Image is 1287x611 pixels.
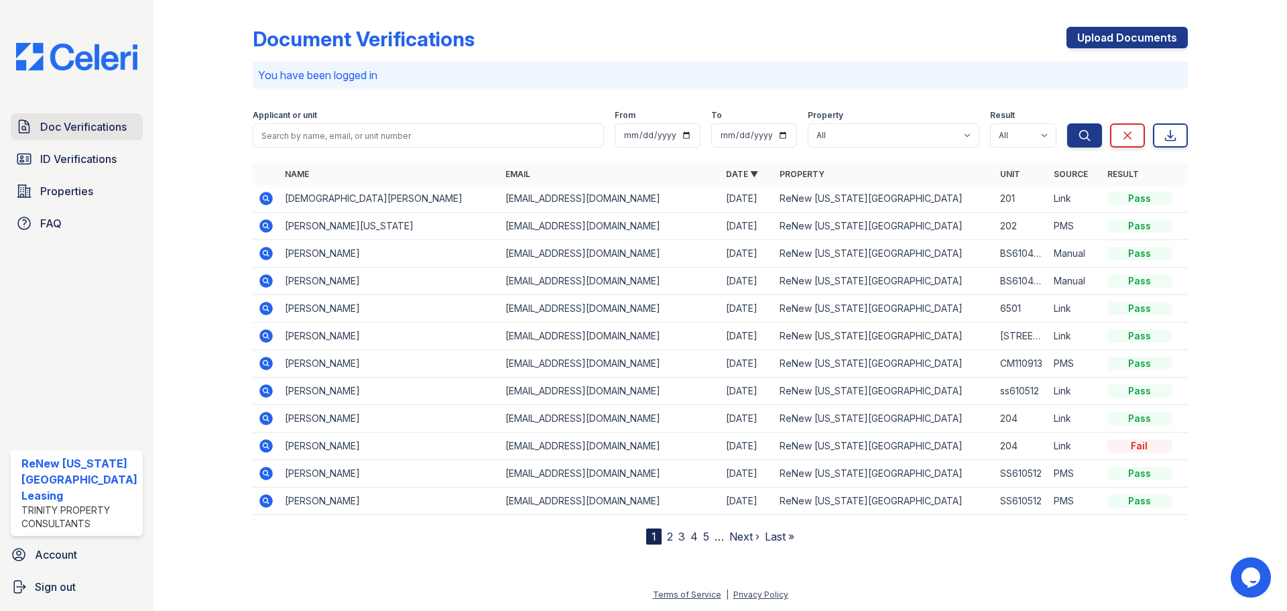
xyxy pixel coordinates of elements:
td: ReNew [US_STATE][GEOGRAPHIC_DATA] [774,460,995,488]
td: [PERSON_NAME] [280,460,500,488]
span: ID Verifications [40,151,117,167]
label: To [711,110,722,121]
a: 5 [703,530,709,543]
a: Properties [11,178,143,205]
td: [PERSON_NAME] [280,295,500,323]
td: SS610512 [995,488,1048,515]
td: [DEMOGRAPHIC_DATA][PERSON_NAME] [280,185,500,213]
a: Email [505,169,530,179]
td: PMS [1048,350,1102,378]
td: [EMAIL_ADDRESS][DOMAIN_NAME] [500,433,721,460]
td: PMS [1048,460,1102,488]
td: 204 [995,433,1048,460]
input: Search by name, email, or unit number [253,123,604,148]
td: [STREET_ADDRESS] [995,323,1048,350]
td: [DATE] [721,240,774,268]
div: Pass [1107,357,1172,370]
div: Document Verifications [253,27,475,51]
td: BS6104 203 [995,268,1048,295]
div: Pass [1107,192,1172,205]
div: Pass [1107,329,1172,343]
td: ReNew [US_STATE][GEOGRAPHIC_DATA] [774,405,995,433]
span: Account [35,547,77,563]
a: Upload Documents [1066,27,1188,48]
td: ReNew [US_STATE][GEOGRAPHIC_DATA] [774,268,995,295]
a: Privacy Policy [733,590,788,600]
img: CE_Logo_Blue-a8612792a0a2168367f1c8372b55b34899dd931a85d93a1a3d3e32e68fde9ad4.png [5,43,148,70]
div: Fail [1107,439,1172,453]
label: From [615,110,635,121]
td: [DATE] [721,185,774,213]
td: [PERSON_NAME] [280,433,500,460]
label: Property [808,110,843,121]
td: [PERSON_NAME][US_STATE] [280,213,500,240]
span: FAQ [40,215,62,231]
span: Properties [40,183,93,199]
td: BS6104 203 [995,240,1048,268]
div: 1 [646,529,662,545]
label: Applicant or unit [253,110,317,121]
td: Link [1048,378,1102,405]
td: 201 [995,185,1048,213]
div: Pass [1107,219,1172,233]
td: Link [1048,433,1102,460]
td: [EMAIL_ADDRESS][DOMAIN_NAME] [500,350,721,378]
td: [PERSON_NAME] [280,268,500,295]
span: Doc Verifications [40,119,127,135]
a: 2 [667,530,673,543]
a: FAQ [11,210,143,237]
td: [PERSON_NAME] [280,378,500,405]
td: ReNew [US_STATE][GEOGRAPHIC_DATA] [774,295,995,323]
div: Pass [1107,384,1172,398]
a: ID Verifications [11,146,143,172]
a: Result [1107,169,1139,179]
div: Trinity Property Consultants [21,504,137,531]
div: Pass [1107,494,1172,508]
td: [DATE] [721,323,774,350]
td: Manual [1048,240,1102,268]
a: Sign out [5,573,148,600]
td: CM110913 [995,350,1048,378]
td: [DATE] [721,460,774,488]
td: [EMAIL_ADDRESS][DOMAIN_NAME] [500,185,721,213]
a: Date ▼ [726,169,758,179]
td: [EMAIL_ADDRESS][DOMAIN_NAME] [500,213,721,240]
td: [EMAIL_ADDRESS][DOMAIN_NAME] [500,240,721,268]
td: Link [1048,185,1102,213]
a: Next › [729,530,759,543]
div: Pass [1107,302,1172,315]
a: Last » [765,530,794,543]
a: 4 [690,530,698,543]
td: ReNew [US_STATE][GEOGRAPHIC_DATA] [774,350,995,378]
td: [DATE] [721,405,774,433]
td: [PERSON_NAME] [280,350,500,378]
td: Link [1048,323,1102,350]
a: Doc Verifications [11,113,143,140]
td: ss610512 [995,378,1048,405]
td: Link [1048,405,1102,433]
td: ReNew [US_STATE][GEOGRAPHIC_DATA] [774,185,995,213]
td: 202 [995,213,1048,240]
td: [PERSON_NAME] [280,488,500,515]
span: … [715,529,724,545]
td: ReNew [US_STATE][GEOGRAPHIC_DATA] [774,433,995,460]
a: Unit [1000,169,1020,179]
label: Result [990,110,1015,121]
a: 3 [678,530,685,543]
td: [DATE] [721,433,774,460]
td: [EMAIL_ADDRESS][DOMAIN_NAME] [500,378,721,405]
td: [EMAIL_ADDRESS][DOMAIN_NAME] [500,323,721,350]
div: Pass [1107,247,1172,260]
td: ReNew [US_STATE][GEOGRAPHIC_DATA] [774,488,995,515]
div: Pass [1107,274,1172,288]
td: [DATE] [721,295,774,323]
div: Pass [1107,467,1172,480]
td: ReNew [US_STATE][GEOGRAPHIC_DATA] [774,213,995,240]
a: Source [1054,169,1088,179]
span: Sign out [35,579,76,595]
div: | [726,590,729,600]
td: SS610512 [995,460,1048,488]
td: [DATE] [721,268,774,295]
a: Name [285,169,309,179]
td: ReNew [US_STATE][GEOGRAPHIC_DATA] [774,378,995,405]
